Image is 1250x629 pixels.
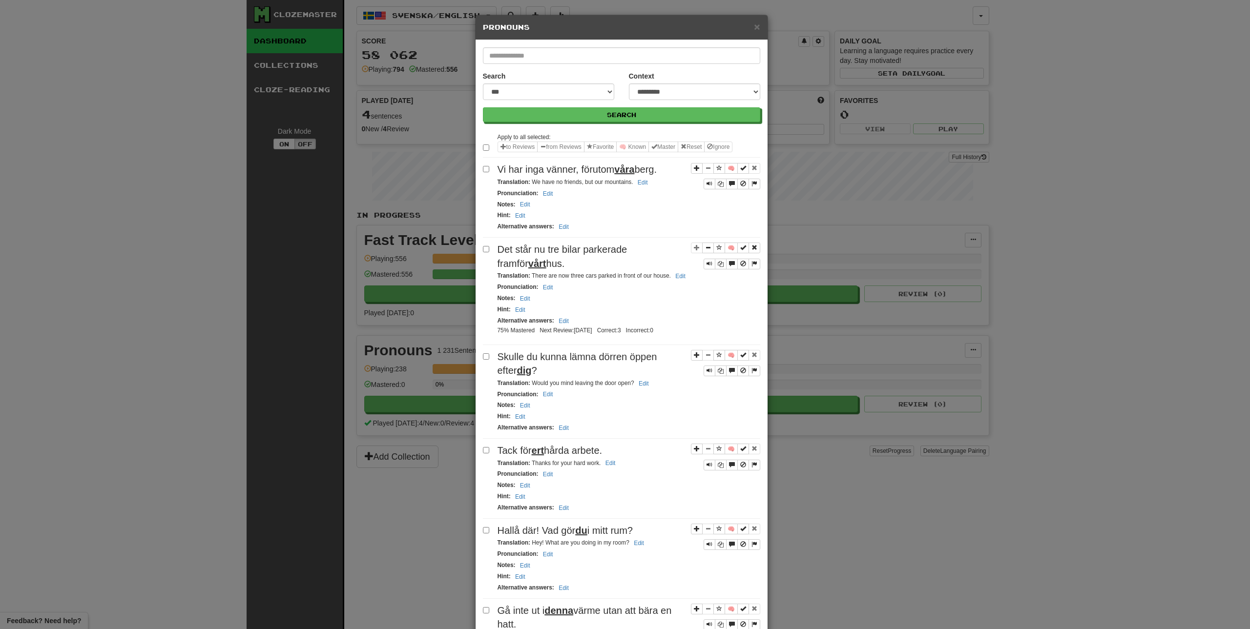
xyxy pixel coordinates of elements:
div: Sentence controls [691,444,760,470]
button: 🧠 [725,524,738,534]
button: Edit [512,411,528,422]
button: Edit [540,188,556,199]
button: Master [648,142,678,152]
button: Edit [540,389,556,400]
button: Edit [517,400,533,411]
button: Close [754,21,760,32]
button: Edit [556,503,572,513]
button: 🧠 [725,604,738,614]
button: Edit [540,549,556,560]
span: × [754,21,760,32]
strong: Pronunciation : [498,284,539,290]
button: Edit [517,199,533,210]
button: 🧠 [725,243,738,253]
div: Sentence controls [704,179,760,189]
button: Edit [636,378,652,389]
span: Hallå där! Vad gör i mitt rum? [498,525,633,536]
small: We have no friends, but our mountains. [498,179,651,185]
strong: Pronunciation : [498,190,539,197]
small: Hey! What are you doing in my room? [498,539,647,546]
label: Search [483,71,506,81]
strong: Translation : [498,539,530,546]
li: 75% Mastered [495,326,538,335]
span: Det står nu tre bilar parkerade framför hus. [498,244,627,269]
u: denna [544,605,573,616]
button: Edit [540,469,556,480]
strong: Hint : [498,212,511,219]
strong: Notes : [498,295,516,302]
span: Vi har inga vänner, förutom berg. [498,164,657,175]
button: Edit [517,293,533,304]
button: 🧠 Known [616,142,649,152]
div: Sentence controls [691,162,760,189]
strong: Notes : [498,402,516,408]
strong: Notes : [498,562,516,568]
button: Edit [512,571,528,582]
label: Context [629,71,654,81]
u: ert [532,445,544,456]
strong: Pronunciation : [498,470,539,477]
div: Sentence controls [704,259,760,269]
strong: Hint : [498,413,511,420]
div: Sentence controls [704,460,760,470]
strong: Translation : [498,179,530,185]
strong: Notes : [498,201,516,208]
h5: Pronouns [483,22,760,32]
button: to Reviews [498,142,538,152]
u: du [575,525,587,536]
strong: Translation : [498,380,530,386]
button: Edit [603,458,619,468]
strong: Alternative answers : [498,317,554,324]
button: Edit [631,538,647,548]
li: Next Review: [DATE] [537,326,594,335]
button: Edit [517,560,533,571]
strong: Alternative answers : [498,223,554,230]
strong: Alternative answers : [498,504,554,511]
button: Edit [512,304,528,315]
button: Edit [556,423,572,433]
button: Edit [672,271,688,282]
u: våra [614,164,634,175]
li: Incorrect: 0 [624,326,656,335]
u: vårt [528,258,546,269]
button: Ignore [704,142,732,152]
button: Edit [512,491,528,502]
strong: Pronunciation : [498,550,539,557]
strong: Translation : [498,460,530,467]
strong: Pronunciation : [498,391,539,398]
strong: Alternative answers : [498,584,554,591]
strong: Hint : [498,493,511,500]
button: Edit [517,480,533,491]
button: Reset [678,142,705,152]
button: Search [483,107,760,122]
strong: Translation : [498,272,530,279]
div: Sentence controls [704,539,760,550]
div: Sentence controls [691,524,760,550]
button: Edit [512,210,528,221]
button: Edit [556,583,572,593]
div: Sentence controls [691,350,760,377]
div: Sentence controls [691,243,760,269]
strong: Alternative answers : [498,424,554,431]
small: Apply to all selected: [498,134,551,141]
strong: Notes : [498,482,516,488]
button: Edit [556,222,572,232]
small: There are now three cars parked in front of our house. [498,272,688,279]
button: Edit [540,282,556,293]
span: Skulle du kunna lämna dörren öppen efter ? [498,351,657,376]
button: 🧠 [725,444,738,454]
button: from Reviews [537,142,584,152]
small: Thanks for your hard work. [498,460,619,467]
u: dig [517,365,532,376]
button: Edit [635,177,651,188]
small: Would you mind leaving the door open? [498,380,652,386]
li: Correct: 3 [595,326,624,335]
strong: Hint : [498,573,511,580]
button: Edit [556,316,572,326]
span: Tack för hårda arbete. [498,445,603,456]
strong: Hint : [498,306,511,313]
div: Sentence controls [704,365,760,376]
button: Favorite [584,142,617,152]
div: Sentence options [498,142,733,152]
button: 🧠 [725,350,738,361]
